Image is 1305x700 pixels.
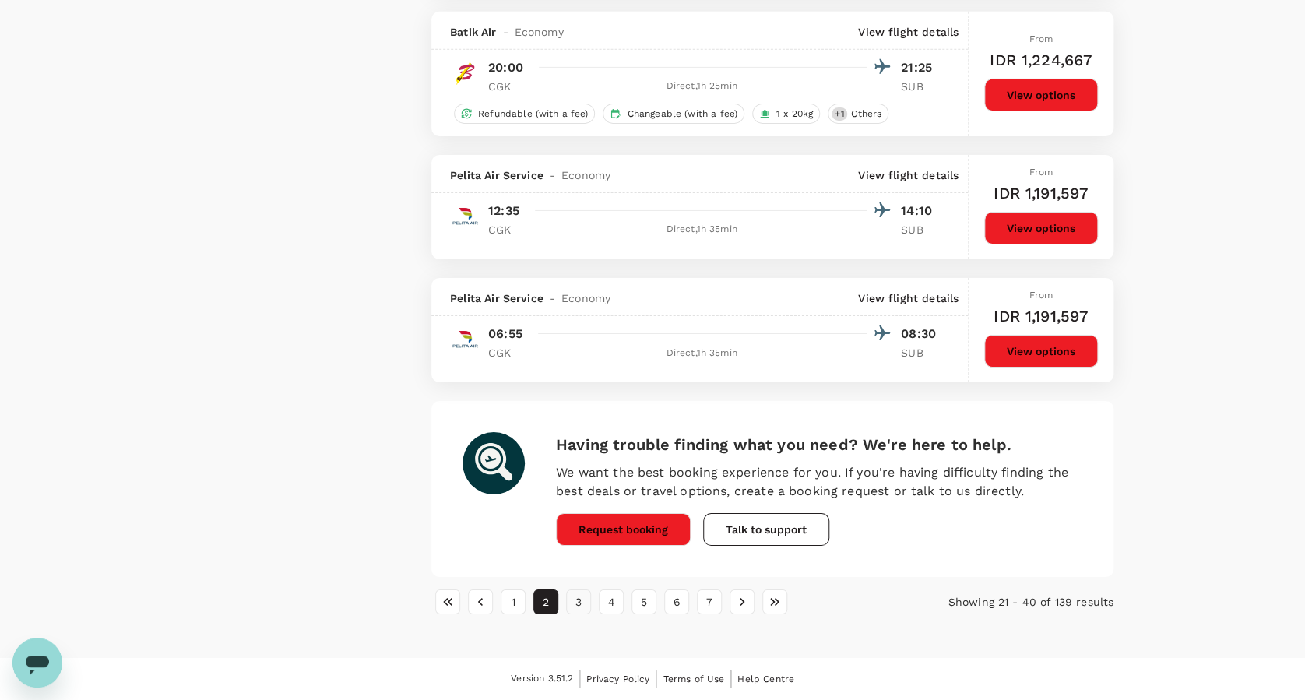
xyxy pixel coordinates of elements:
[496,24,514,40] span: -
[901,345,940,361] p: SUB
[901,79,940,94] p: SUB
[450,58,481,89] img: ID
[832,107,847,121] span: + 1
[450,290,543,306] span: Pelita Air Service
[886,594,1113,610] p: Showing 21 - 40 of 139 results
[994,181,1089,206] h6: IDR 1,191,597
[1029,290,1053,301] span: From
[450,201,481,232] img: IP
[556,513,691,546] button: Request booking
[488,325,522,343] p: 06:55
[984,212,1098,244] button: View options
[515,24,564,40] span: Economy
[984,335,1098,368] button: View options
[488,345,527,361] p: CGK
[599,589,624,614] button: Go to page 4
[472,107,594,121] span: Refundable (with a fee)
[752,104,820,124] div: 1 x 20kg
[901,202,940,220] p: 14:10
[468,589,493,614] button: Go to previous page
[664,589,689,614] button: Go to page 6
[737,674,794,684] span: Help Centre
[1029,33,1053,44] span: From
[488,58,523,77] p: 20:00
[762,589,787,614] button: Go to last page
[858,290,959,306] p: View flight details
[435,589,460,614] button: Go to first page
[858,24,959,40] p: View flight details
[697,589,722,614] button: Go to page 7
[556,463,1082,501] p: We want the best booking experience for you. If you're having difficulty finding the best deals o...
[603,104,744,124] div: Changeable (with a fee)
[566,589,591,614] button: Go to page 3
[586,670,649,688] a: Privacy Policy
[536,346,867,361] div: Direct , 1h 35min
[12,638,62,688] iframe: Button to launch messaging window
[536,222,867,237] div: Direct , 1h 35min
[488,202,519,220] p: 12:35
[511,671,573,687] span: Version 3.51.2
[561,167,610,183] span: Economy
[501,589,526,614] button: Go to page 1
[770,107,819,121] span: 1 x 20kg
[556,432,1082,457] h6: Having trouble finding what you need? We're here to help.
[901,222,940,237] p: SUB
[488,222,527,237] p: CGK
[533,589,558,614] button: page 2
[450,24,496,40] span: Batik Air
[730,589,755,614] button: Go to next page
[586,674,649,684] span: Privacy Policy
[858,167,959,183] p: View flight details
[994,304,1089,329] h6: IDR 1,191,597
[901,325,940,343] p: 08:30
[543,167,561,183] span: -
[536,79,867,94] div: Direct , 1h 25min
[631,589,656,614] button: Go to page 5
[1029,167,1053,178] span: From
[737,670,794,688] a: Help Centre
[663,670,724,688] a: Terms of Use
[621,107,743,121] span: Changeable (with a fee)
[828,104,888,124] div: +1Others
[543,290,561,306] span: -
[901,58,940,77] p: 21:25
[454,104,595,124] div: Refundable (with a fee)
[844,107,888,121] span: Others
[703,513,829,546] button: Talk to support
[450,167,543,183] span: Pelita Air Service
[984,79,1098,111] button: View options
[450,324,481,355] img: IP
[663,674,724,684] span: Terms of Use
[990,47,1092,72] h6: IDR 1,224,667
[488,79,527,94] p: CGK
[431,589,886,614] nav: pagination navigation
[561,290,610,306] span: Economy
